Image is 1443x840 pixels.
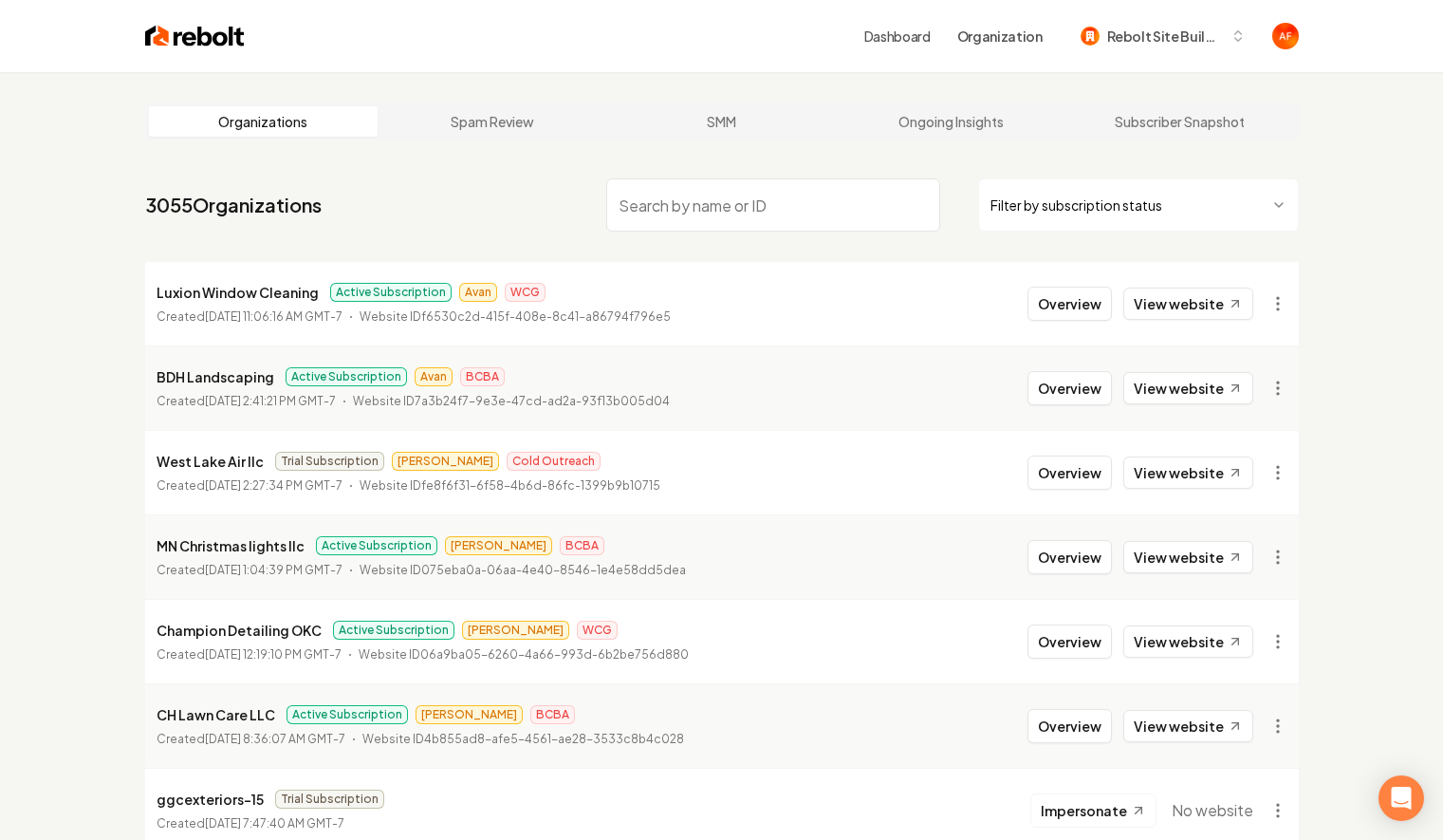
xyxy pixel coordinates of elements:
[1065,106,1295,137] a: Subscriber Snapshot
[359,645,689,664] p: Website ID 06a9ba05-6260-4a66-993d-6b2be756d880
[1123,625,1253,658] a: View website
[836,106,1065,137] a: Ongoing Insights
[507,452,601,471] span: Cold Outreach
[330,283,452,302] span: Active Subscription
[275,452,384,471] span: Trial Subscription
[157,392,336,411] p: Created
[275,790,384,809] span: Trial Subscription
[157,730,345,749] p: Created
[392,452,499,471] span: [PERSON_NAME]
[1027,371,1112,405] button: Overview
[1378,775,1424,821] div: Open Intercom Messenger
[560,536,604,555] span: BCBA
[362,730,684,749] p: Website ID 4b855ad8-afe5-4561-ae28-3533c8b4c028
[157,814,344,833] p: Created
[415,367,453,386] span: Avan
[157,703,275,726] p: CH Lawn Care LLC
[1027,287,1112,321] button: Overview
[157,281,319,304] p: Luxion Window Cleaning
[1027,540,1112,574] button: Overview
[157,534,305,557] p: MN Christmas lights llc
[205,732,345,746] time: [DATE] 8:36:07 AM GMT-7
[445,536,552,555] span: [PERSON_NAME]
[459,283,497,302] span: Avan
[157,476,342,495] p: Created
[460,367,505,386] span: BCBA
[1272,23,1299,49] img: Avan Fahimi
[287,705,408,724] span: Active Subscription
[378,106,607,137] a: Spam Review
[205,647,342,662] time: [DATE] 12:19:10 PM GMT-7
[864,27,931,46] a: Dashboard
[205,563,342,577] time: [DATE] 1:04:39 PM GMT-7
[353,392,670,411] p: Website ID 7a3b24f7-9e3e-47cd-ad2a-93f13b005d04
[316,536,437,555] span: Active Subscription
[157,788,264,811] p: ggcexteriors-15
[505,283,546,302] span: WCG
[1107,27,1223,47] span: Rebolt Site Builder
[157,308,342,327] p: Created
[333,621,454,640] span: Active Subscription
[157,619,322,642] p: Champion Detailing OKC
[1272,23,1299,49] button: Open user button
[205,816,344,831] time: [DATE] 7:47:40 AM GMT-7
[530,705,575,724] span: BCBA
[149,106,379,137] a: Organizations
[946,19,1054,53] button: Organization
[145,192,322,218] a: 3055Organizations
[607,106,837,137] a: SMM
[1081,27,1100,46] img: Rebolt Site Builder
[416,705,523,724] span: [PERSON_NAME]
[205,309,342,324] time: [DATE] 11:06:16 AM GMT-7
[1123,710,1253,742] a: View website
[205,394,336,408] time: [DATE] 2:41:21 PM GMT-7
[157,365,274,388] p: BDH Landscaping
[1030,793,1156,828] button: Impersonate
[1123,541,1253,573] a: View website
[360,476,660,495] p: Website ID fe8f6f31-6f58-4b6d-86fc-1399b9b10715
[606,178,940,232] input: Search by name or ID
[1027,456,1112,490] button: Overview
[205,478,342,493] time: [DATE] 2:27:34 PM GMT-7
[1172,799,1253,822] span: No website
[286,367,407,386] span: Active Subscription
[157,645,342,664] p: Created
[360,561,686,580] p: Website ID 075eba0a-06aa-4e40-8546-1e4e58dd5dea
[1123,457,1253,489] a: View website
[360,308,671,327] p: Website ID f6530c2d-415f-408e-8c41-a86794f796e5
[462,621,569,640] span: [PERSON_NAME]
[1027,625,1112,659] button: Overview
[145,23,245,49] img: Rebolt Logo
[1027,709,1112,743] button: Overview
[577,621,618,640] span: WCG
[1123,372,1253,404] a: View website
[1123,288,1253,320] a: View website
[157,561,342,580] p: Created
[1041,801,1127,820] span: Impersonate
[157,450,264,473] p: West Lake Air llc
